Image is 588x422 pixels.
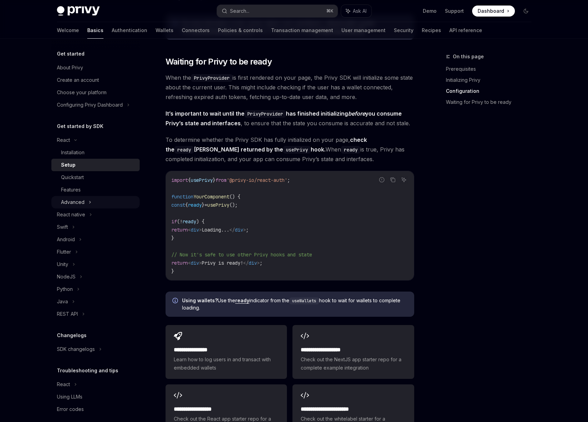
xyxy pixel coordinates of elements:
span: } [213,177,216,183]
span: usePrivy [191,177,213,183]
h5: Get started by SDK [57,122,103,130]
a: Configuration [446,86,537,97]
a: Policies & controls [218,22,263,39]
a: ready [235,297,249,304]
div: NodeJS [57,273,76,281]
div: REST API [57,310,78,318]
span: () { [229,194,240,200]
a: Quickstart [51,171,140,184]
button: Copy the contents from the code block [388,175,397,184]
a: Connectors [182,22,210,39]
h5: Get started [57,50,84,58]
span: ; [260,260,262,266]
span: Ask AI [353,8,367,14]
a: API reference [449,22,482,39]
span: } [202,202,205,208]
a: Prerequisites [446,63,537,75]
span: div [191,260,199,266]
span: ⌘ K [326,8,333,14]
div: Flutter [57,248,71,256]
span: Loading... [202,227,229,233]
a: Support [445,8,464,14]
span: > [257,260,260,266]
img: dark logo [57,6,100,16]
button: Ask AI [399,175,408,184]
span: Learn how to log users in and transact with embedded wallets [174,355,279,372]
span: if [171,218,177,225]
a: Initializing Privy [446,75,537,86]
svg: Info [172,298,179,305]
button: Ask AI [341,5,371,17]
span: } [171,268,174,274]
a: Basics [87,22,103,39]
a: Authentication [112,22,147,39]
strong: Using wallets? [182,297,218,303]
span: > [199,227,202,233]
span: div [235,227,243,233]
div: Unity [57,260,68,268]
span: Waiting for Privy to be ready [166,56,272,67]
code: PrivyProvider [245,110,286,118]
code: PrivyProvider [191,74,232,82]
span: = [205,202,207,208]
div: React [57,380,70,389]
span: ready [182,218,196,225]
div: Configuring Privy Dashboard [57,101,123,109]
a: Security [394,22,413,39]
span: import [171,177,188,183]
a: Choose your platform [51,86,140,99]
span: When the is first rendered on your page, the Privy SDK will initialize some state about the curre... [166,73,414,102]
span: // Now it's safe to use other Privy hooks and state [171,252,312,258]
a: Create an account [51,74,140,86]
span: , to ensure that the state you consume is accurate and not stale. [166,109,414,128]
span: usePrivy [207,202,229,208]
span: </ [243,260,249,266]
button: Report incorrect code [377,175,386,184]
a: User management [341,22,386,39]
span: On this page [453,52,484,61]
span: div [249,260,257,266]
span: > [199,260,202,266]
span: Dashboard [478,8,504,14]
button: Toggle dark mode [520,6,531,17]
div: React native [57,210,85,219]
a: Waiting for Privy to be ready [446,97,537,108]
span: Privy is ready! [202,260,243,266]
code: ready [175,146,194,154]
span: ( [177,218,180,225]
div: Android [57,235,75,244]
a: Wallets [156,22,173,39]
div: Installation [61,148,84,157]
a: **** **** **** ****Check out the NextJS app starter repo for a complete example integration [292,325,414,379]
span: { [185,202,188,208]
span: return [171,260,188,266]
div: Search... [230,7,249,15]
a: **** **** **** *Learn how to log users in and transact with embedded wallets [166,325,287,379]
span: from [216,177,227,183]
span: (); [229,202,238,208]
a: Installation [51,146,140,159]
div: Choose your platform [57,88,107,97]
div: Using LLMs [57,393,82,401]
a: Welcome [57,22,79,39]
a: Demo [423,8,437,14]
code: useWallets [289,297,319,304]
div: Advanced [61,198,84,206]
div: Features [61,186,81,194]
div: Create an account [57,76,99,84]
a: Transaction management [271,22,333,39]
code: usePrivy [283,146,311,154]
span: div [191,227,199,233]
div: Setup [61,161,76,169]
h5: Changelogs [57,331,87,340]
a: Error codes [51,403,140,415]
span: ; [287,177,290,183]
strong: It’s important to wait until the has finished initializing you consume Privy’s state and interfaces [166,110,402,127]
span: } [171,235,174,241]
code: ready [341,146,360,154]
span: const [171,202,185,208]
a: Recipes [422,22,441,39]
span: ready [188,202,202,208]
div: About Privy [57,63,83,72]
span: Check out the NextJS app starter repo for a complete example integration [301,355,406,372]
